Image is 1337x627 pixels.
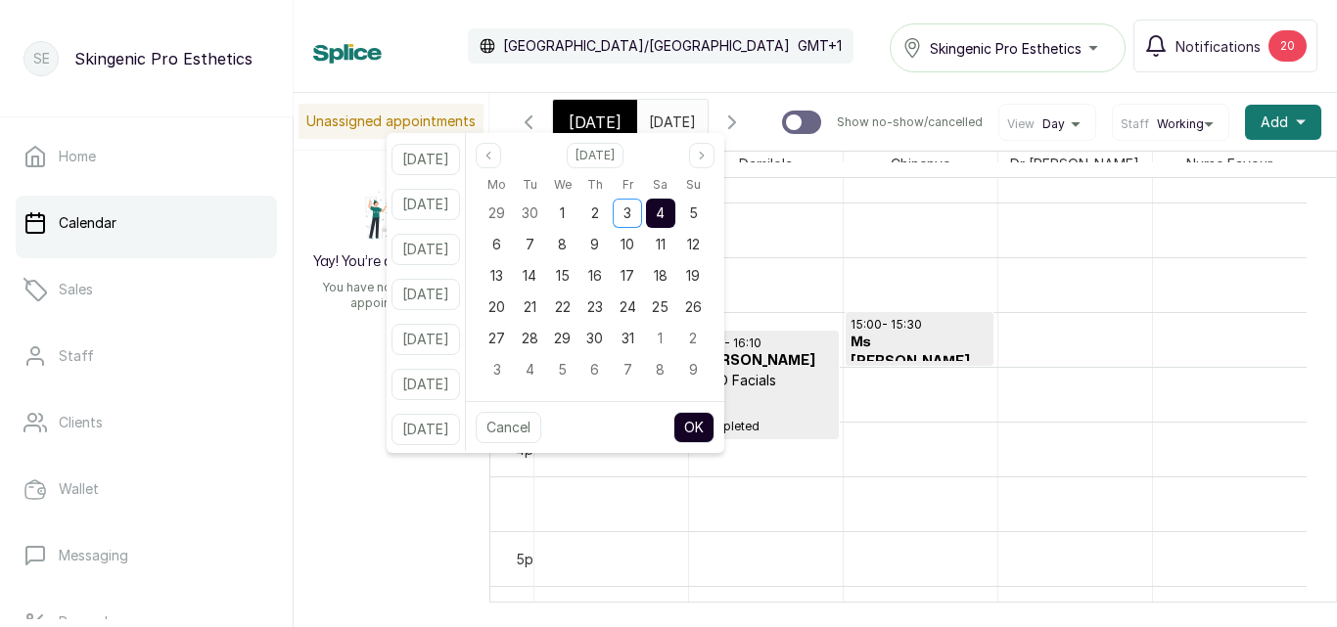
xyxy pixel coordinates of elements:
[696,150,708,161] svg: page next
[644,354,676,385] div: 08 Nov 2025
[656,236,666,252] span: 11
[622,173,633,197] span: Fr
[656,204,665,221] span: 4
[546,323,578,354] div: 29 Oct 2025
[481,172,513,198] div: Monday
[930,38,1082,59] span: Skingenic Pro Esthetics
[305,280,478,311] p: You have no unassigned appointments.
[546,172,578,198] div: Wednesday
[526,361,534,378] span: 4
[513,354,545,385] div: 04 Nov 2025
[578,198,611,229] div: 02 Oct 2025
[1157,116,1204,132] span: Working
[476,412,541,443] button: Cancel
[1182,152,1276,176] span: Nurse Favour
[621,267,634,284] span: 17
[612,354,644,385] div: 07 Nov 2025
[612,291,644,323] div: 24 Oct 2025
[493,361,501,378] span: 3
[59,479,99,499] p: Wallet
[658,330,663,346] span: 1
[16,262,277,317] a: Sales
[623,204,631,221] span: 3
[392,369,460,400] button: [DATE]
[620,298,636,315] span: 24
[59,413,103,432] p: Clients
[689,204,698,221] span: 5
[677,260,710,291] div: 19 Oct 2025
[851,317,989,333] p: 15:00 - 15:30
[16,395,277,450] a: Clients
[481,229,513,260] div: 06 Oct 2025
[687,236,700,252] span: 12
[677,172,710,198] div: Sunday
[685,298,702,315] span: 26
[591,204,599,221] span: 2
[59,147,96,166] p: Home
[673,412,715,443] button: OK
[481,172,710,385] div: Oct 2025
[612,323,644,354] div: 31 Oct 2025
[644,229,676,260] div: 11 Oct 2025
[490,267,503,284] span: 13
[513,323,545,354] div: 28 Oct 2025
[392,189,460,220] button: [DATE]
[16,462,277,516] a: Wallet
[33,49,50,68] p: SE
[588,267,602,284] span: 16
[654,267,668,284] span: 18
[555,298,571,315] span: 22
[16,528,277,583] a: Messaging
[299,104,484,139] p: Unassigned appointments
[512,549,548,569] div: 5pm
[696,336,834,351] p: 15:10 - 16:10
[558,236,567,252] span: 8
[612,172,644,198] div: Friday
[644,260,676,291] div: 18 Oct 2025
[735,152,797,176] span: Damilola
[546,354,578,385] div: 05 Nov 2025
[696,371,834,390] p: HMO Facials
[481,198,513,229] div: 29 Sep 2025
[1268,30,1307,62] div: 20
[483,150,494,161] svg: page previous
[644,172,676,198] div: Saturday
[1121,116,1221,132] button: StaffWorking
[522,330,538,346] span: 28
[1261,112,1288,132] span: Add
[1133,20,1317,72] button: Notifications20
[503,36,790,56] p: [GEOGRAPHIC_DATA]/[GEOGRAPHIC_DATA]
[653,173,668,197] span: Sa
[689,143,715,168] button: Next month
[488,330,505,346] span: 27
[481,354,513,385] div: 03 Nov 2025
[1042,116,1065,132] span: Day
[578,229,611,260] div: 09 Oct 2025
[644,291,676,323] div: 25 Oct 2025
[392,279,460,310] button: [DATE]
[59,546,128,565] p: Messaging
[621,236,634,252] span: 10
[644,198,676,229] div: 04 Oct 2025
[623,361,632,378] span: 7
[488,204,505,221] span: 29
[1245,105,1321,140] button: Add
[590,361,599,378] span: 6
[16,196,277,250] a: Calendar
[492,236,501,252] span: 6
[553,100,637,145] div: [DATE]
[798,36,842,56] p: GMT+1
[313,252,471,272] h2: Yay! You’re all caught up!
[556,267,570,284] span: 15
[587,173,603,197] span: Th
[567,143,623,168] button: Select month
[392,144,460,175] button: [DATE]
[481,323,513,354] div: 27 Oct 2025
[1007,116,1035,132] span: View
[689,330,697,346] span: 2
[513,229,545,260] div: 07 Oct 2025
[513,291,545,323] div: 21 Oct 2025
[558,361,567,378] span: 5
[652,298,668,315] span: 25
[476,143,501,168] button: Previous month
